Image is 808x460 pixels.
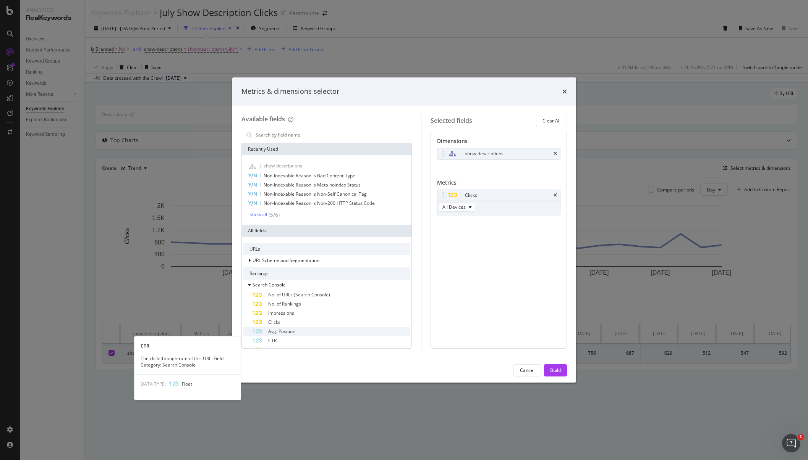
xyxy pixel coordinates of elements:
[232,77,576,383] div: modal
[264,200,375,206] span: Non-Indexable Reason is Non-200 HTTP Status Code
[242,143,411,155] div: Recently Used
[554,193,557,198] div: times
[554,151,557,156] div: times
[268,328,295,335] span: Avg. Position
[243,243,410,255] div: URLs
[520,367,534,373] div: Cancel
[264,191,367,197] span: Non-Indexable Reason is Non-Self Canonical Tag
[253,257,319,264] span: URL Scheme and Segmentation
[437,148,560,159] div: show-descriptionstimes
[268,337,277,344] span: CTR
[249,212,267,217] div: Show all
[550,367,561,373] div: Build
[437,179,560,190] div: Metrics
[442,204,466,210] span: All Devices
[242,225,411,237] div: All fields
[134,343,241,349] div: CTR
[241,115,285,123] div: Available fields
[437,137,560,148] div: Dimensions
[243,267,410,280] div: Rankings
[437,190,560,215] div: ClickstimesAll Devices
[134,355,241,368] div: The click-through-rate of this URL. Field Category: Search Console
[268,310,294,316] span: Impressions
[544,364,567,376] button: Build
[439,203,475,212] button: All Devices
[253,281,286,288] span: Search Console
[241,87,339,97] div: Metrics & dimensions selector
[782,434,800,452] iframe: Intercom live chat
[465,150,504,158] div: show-descriptions
[536,115,567,127] button: Clear All
[264,182,361,188] span: Non-Indexable Reason is Meta noindex Status
[465,191,477,199] div: Clicks
[542,117,560,124] div: Clear All
[431,116,472,125] div: Selected fields
[268,301,301,307] span: No. of Rankings
[562,87,567,97] div: times
[513,364,541,376] button: Cancel
[268,319,280,325] span: Clicks
[255,129,410,141] input: Search by field name
[264,172,355,179] span: Non-Indexable Reason is Bad Content-Type
[264,162,302,169] span: show-descriptions
[267,211,280,219] div: ( 5 / 6 )
[798,434,804,440] span: 1
[268,291,330,298] span: No. of URLs (Search Console)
